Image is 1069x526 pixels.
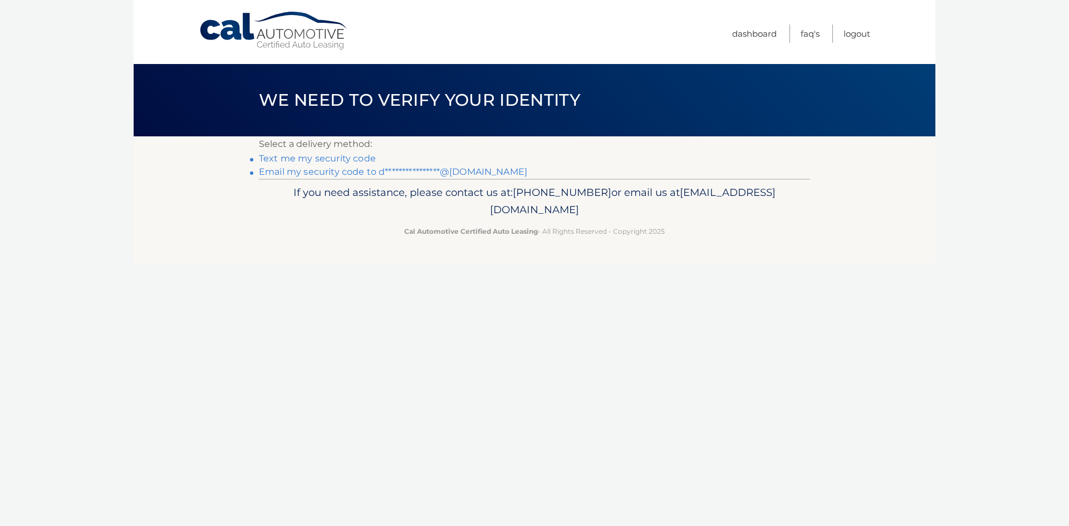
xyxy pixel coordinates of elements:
[513,186,611,199] span: [PHONE_NUMBER]
[844,24,870,43] a: Logout
[266,225,803,237] p: - All Rights Reserved - Copyright 2025
[259,136,810,152] p: Select a delivery method:
[404,227,538,235] strong: Cal Automotive Certified Auto Leasing
[259,90,580,110] span: We need to verify your identity
[732,24,777,43] a: Dashboard
[259,153,376,164] a: Text me my security code
[266,184,803,219] p: If you need assistance, please contact us at: or email us at
[801,24,820,43] a: FAQ's
[199,11,349,51] a: Cal Automotive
